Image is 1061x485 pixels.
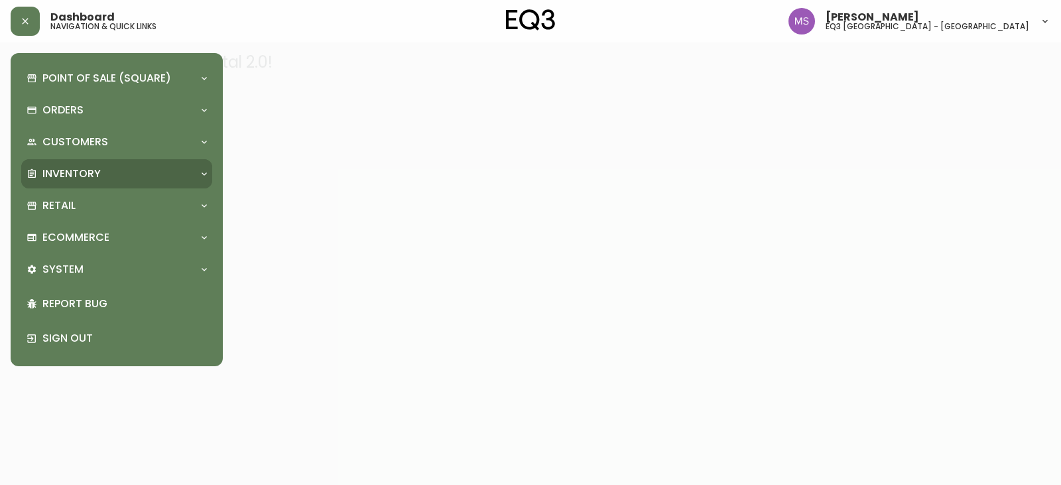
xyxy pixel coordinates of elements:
[21,287,212,321] div: Report Bug
[21,127,212,157] div: Customers
[21,96,212,125] div: Orders
[21,159,212,188] div: Inventory
[42,230,109,245] p: Ecommerce
[42,198,76,213] p: Retail
[42,262,84,277] p: System
[826,23,1029,31] h5: eq3 [GEOGRAPHIC_DATA] - [GEOGRAPHIC_DATA]
[506,9,555,31] img: logo
[42,331,207,346] p: Sign Out
[21,321,212,356] div: Sign Out
[21,223,212,252] div: Ecommerce
[42,135,108,149] p: Customers
[788,8,815,35] img: 1b6e43211f6f3cc0b0729c9049b8e7af
[21,64,212,93] div: Point of Sale (Square)
[42,167,101,181] p: Inventory
[50,23,156,31] h5: navigation & quick links
[42,103,84,117] p: Orders
[826,12,919,23] span: [PERSON_NAME]
[42,71,171,86] p: Point of Sale (Square)
[50,12,115,23] span: Dashboard
[21,191,212,220] div: Retail
[21,255,212,284] div: System
[42,297,207,311] p: Report Bug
